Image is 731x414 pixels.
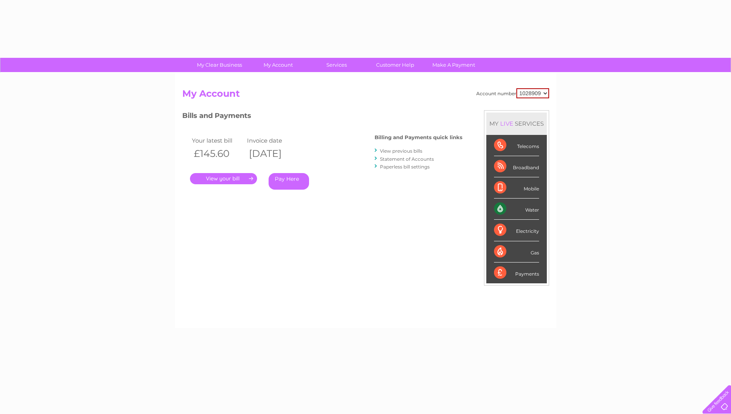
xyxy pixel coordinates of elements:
a: Statement of Accounts [380,156,434,162]
div: Water [494,199,539,220]
div: Telecoms [494,135,539,156]
div: Broadband [494,156,539,177]
div: LIVE [499,120,515,127]
a: Paperless bill settings [380,164,430,170]
a: My Clear Business [188,58,251,72]
h4: Billing and Payments quick links [375,135,462,140]
a: Make A Payment [422,58,486,72]
div: Electricity [494,220,539,241]
a: View previous bills [380,148,422,154]
a: Services [305,58,368,72]
a: My Account [246,58,310,72]
td: Your latest bill [190,135,245,146]
a: Customer Help [363,58,427,72]
td: Invoice date [245,135,301,146]
h2: My Account [182,88,549,103]
div: Mobile [494,177,539,199]
th: £145.60 [190,146,245,162]
a: . [190,173,257,184]
a: Pay Here [269,173,309,190]
div: MY SERVICES [486,113,547,135]
div: Gas [494,241,539,263]
div: Payments [494,263,539,283]
h3: Bills and Payments [182,110,462,124]
th: [DATE] [245,146,301,162]
div: Account number [476,88,549,98]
